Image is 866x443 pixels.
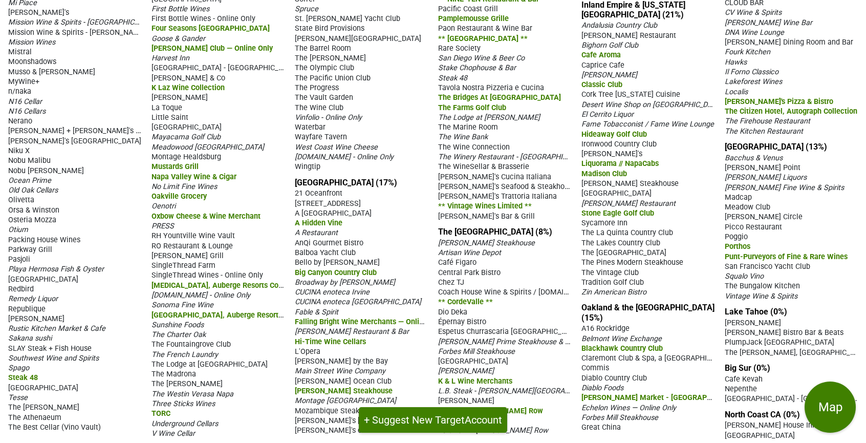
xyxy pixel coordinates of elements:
span: First Bottle Wines - Online Only [151,14,255,23]
span: RH Yountville Wine Vault [151,231,235,240]
span: Picco Restaurant [725,223,782,231]
span: Olivetta [8,196,34,204]
span: CUCINA enoteca Irvine [295,288,370,297]
span: Wingtip [295,162,320,171]
span: CUCINA enoteca [GEOGRAPHIC_DATA] [295,298,421,306]
span: Café Figaro [438,258,477,267]
span: Classic Club [581,80,622,89]
span: Chez TJ [438,278,464,287]
span: The Madrona [151,370,196,378]
span: Mayacama Golf Club [151,133,221,141]
span: Echelon Wines — Online Only [581,404,676,412]
span: Sycamore Inn [581,219,627,227]
span: Harvest Inn [151,54,189,62]
span: West Coast Wine Cheese [295,143,378,152]
span: [GEOGRAPHIC_DATA] [725,431,795,440]
span: [PERSON_NAME] Ocean Club [295,377,392,386]
span: [DOMAIN_NAME] - Online Only [295,153,394,161]
span: Rustic Kitchen Market & Cafe [8,324,105,333]
span: [PERSON_NAME]'s Cucina Italiana [438,173,551,181]
button: + Suggest New TargetAccount [359,407,507,433]
span: Stone Eagle Golf Club [581,209,654,218]
span: N16 Cellar [8,97,42,106]
span: Hi-Time Wine Cellars [295,337,366,346]
span: El Cerrito Liquor [581,110,634,119]
span: Vintage Wine & Spirits [725,292,797,301]
span: The Vintage Club [581,268,639,277]
span: The Marine Room [438,123,498,132]
span: Localis [725,88,748,96]
span: Cork Tree [US_STATE] Cuisine [581,90,680,99]
span: Republique [8,305,46,313]
span: Mission Wine & Spirits - [GEOGRAPHIC_DATA] [8,17,157,27]
span: [STREET_ADDRESS] [295,199,361,208]
span: The Wine Bank [438,133,488,141]
span: Oxbow Cheese & Wine Merchant [151,212,261,221]
span: Fame Tobacconist / Fame Wine Lounge [581,120,714,129]
span: The Vault Garden [295,93,353,102]
span: [PERSON_NAME] Steakhouse [438,239,535,247]
span: Hideaway Golf Club [581,130,647,139]
span: First Bottle Wines [151,5,209,13]
span: SLAY Steak + Fish House [8,344,92,353]
span: PRESS [151,222,174,230]
span: Spruce [295,5,318,13]
span: Steak 48 [8,373,38,382]
span: The Bridges At [GEOGRAPHIC_DATA] [438,93,561,102]
span: The Fountaingrove Club [151,340,231,349]
span: The Lakes Country Club [581,239,660,247]
span: [PERSON_NAME]'s on 2nd [295,426,380,435]
span: Tavola Nostra Pizzeria e Cucina [438,83,544,92]
span: Waterbar [295,123,326,132]
span: [PERSON_NAME] Grill [151,251,224,260]
span: TORC [151,409,170,418]
span: The Wine Club [295,103,343,112]
span: Fourk Kitchen [725,48,770,56]
span: [PERSON_NAME] Market - [GEOGRAPHIC_DATA] [581,392,742,402]
span: The [PERSON_NAME] [151,379,223,388]
span: [PERSON_NAME] Bistro Bar & Beats [725,328,843,337]
span: CV Wine & Spirits [725,8,782,17]
span: The Westin Verasa Napa [151,390,233,398]
span: A [GEOGRAPHIC_DATA] [295,209,372,218]
span: The Wine Connection [438,143,510,152]
span: A Restaurant [295,228,338,237]
span: [PERSON_NAME] + [PERSON_NAME]'s Steakhouse [8,125,175,135]
span: The Pines Modern Steakhouse [581,258,683,267]
span: San Diego Wine & Beer Co [438,54,525,62]
span: The Farms Golf Club [438,103,506,112]
span: Pasjoli [8,255,30,264]
span: A Hidden Vine [295,219,342,227]
span: ** [GEOGRAPHIC_DATA] ** [438,34,528,43]
span: Meadowood [GEOGRAPHIC_DATA] [151,143,264,152]
span: A16 Rockridge [581,324,630,333]
span: La Toque [151,103,182,112]
a: Lake Tahoe (0%) [725,307,787,317]
span: Blackhawk Country Club [581,344,663,353]
span: [PERSON_NAME]'s [8,8,69,17]
span: Il Forno Classico [725,68,778,76]
span: The Athenaeum [8,413,61,422]
span: [PERSON_NAME] Wine Bar [725,18,812,27]
span: The Olympic Club [295,64,354,72]
a: Big Sur (0%) [725,363,770,373]
span: Pacific Coast Grill [438,5,498,13]
span: The Charter Oak [151,330,206,339]
span: [MEDICAL_DATA], Auberge Resorts Collection [151,280,304,290]
span: Ironwood Country Club [581,140,657,149]
span: Musso & [PERSON_NAME] [8,68,95,76]
span: Southwest Wine and Spirits [8,354,99,363]
span: Cafe Aroma [581,51,621,59]
span: Madcap [725,193,752,202]
span: [PERSON_NAME]'s [GEOGRAPHIC_DATA] [295,416,428,425]
span: Account [465,414,502,426]
span: K Laz Wine Collection [151,83,225,92]
span: Steak 48 [438,74,467,82]
span: Tradition Golf Club [581,278,644,287]
span: State Bird Provisions [295,24,364,33]
span: Napa Valley Wine & Cigar [151,173,236,181]
span: Squalo Vino [725,272,764,281]
span: Desert Wine Shop on [GEOGRAPHIC_DATA] [581,99,722,109]
span: Coach House Wine & Spirits / [DOMAIN_NAME] [438,287,595,297]
span: Nepenthe [725,385,757,393]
